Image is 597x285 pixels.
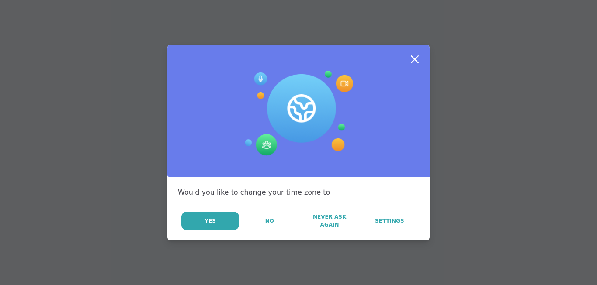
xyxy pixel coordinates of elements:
[375,217,404,225] span: Settings
[181,212,239,230] button: Yes
[205,217,216,225] span: Yes
[300,212,359,230] button: Never Ask Again
[360,212,419,230] a: Settings
[265,217,274,225] span: No
[240,212,299,230] button: No
[178,187,419,198] div: Would you like to change your time zone to
[244,71,353,156] img: Session Experience
[304,213,354,229] span: Never Ask Again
